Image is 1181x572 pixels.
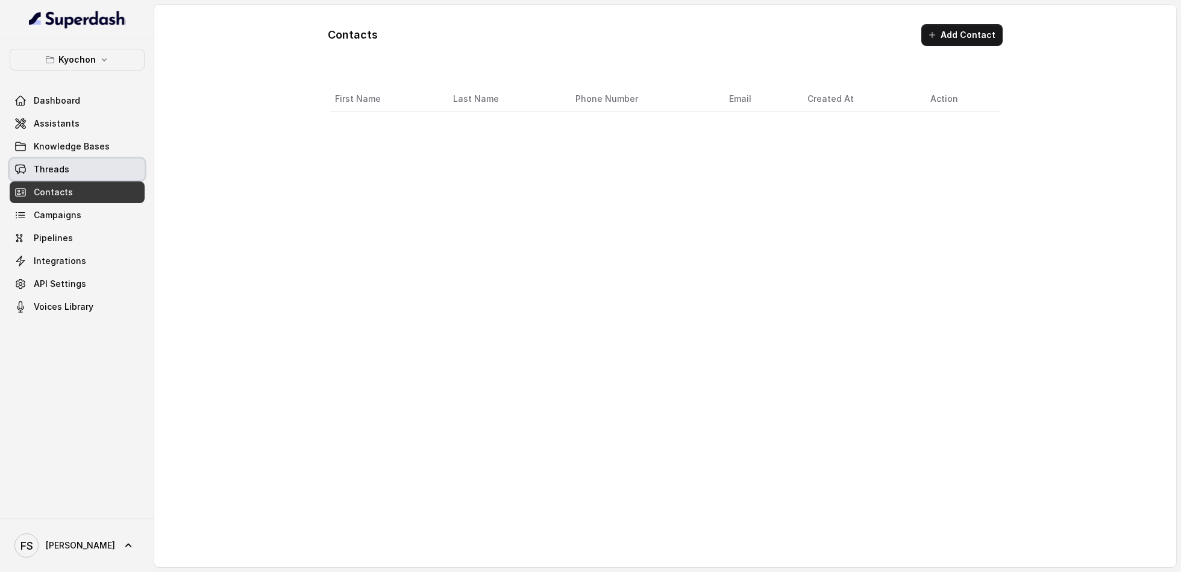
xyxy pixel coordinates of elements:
span: Assistants [34,118,80,130]
span: Contacts [34,186,73,198]
th: Created At [798,87,921,112]
h1: Contacts [328,25,378,45]
span: Integrations [34,255,86,267]
a: API Settings [10,273,145,295]
th: Action [921,87,1000,112]
a: [PERSON_NAME] [10,529,145,562]
th: Email [719,87,798,112]
span: Knowledge Bases [34,140,110,152]
a: Threads [10,159,145,180]
span: Pipelines [34,232,73,244]
p: Kyochon [58,52,96,67]
a: Dashboard [10,90,145,112]
span: API Settings [34,278,86,290]
a: Pipelines [10,227,145,249]
span: Threads [34,163,69,175]
span: Dashboard [34,95,80,107]
span: Voices Library [34,301,93,313]
a: Contacts [10,181,145,203]
img: light.svg [29,10,126,29]
th: First Name [330,87,443,112]
a: Assistants [10,113,145,134]
button: Kyochon [10,49,145,71]
a: Voices Library [10,296,145,318]
th: Phone Number [566,87,719,112]
th: Last Name [443,87,566,112]
text: FS [20,539,33,552]
a: Integrations [10,250,145,272]
a: Knowledge Bases [10,136,145,157]
span: [PERSON_NAME] [46,539,115,552]
button: Add Contact [921,24,1003,46]
span: Campaigns [34,209,81,221]
a: Campaigns [10,204,145,226]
